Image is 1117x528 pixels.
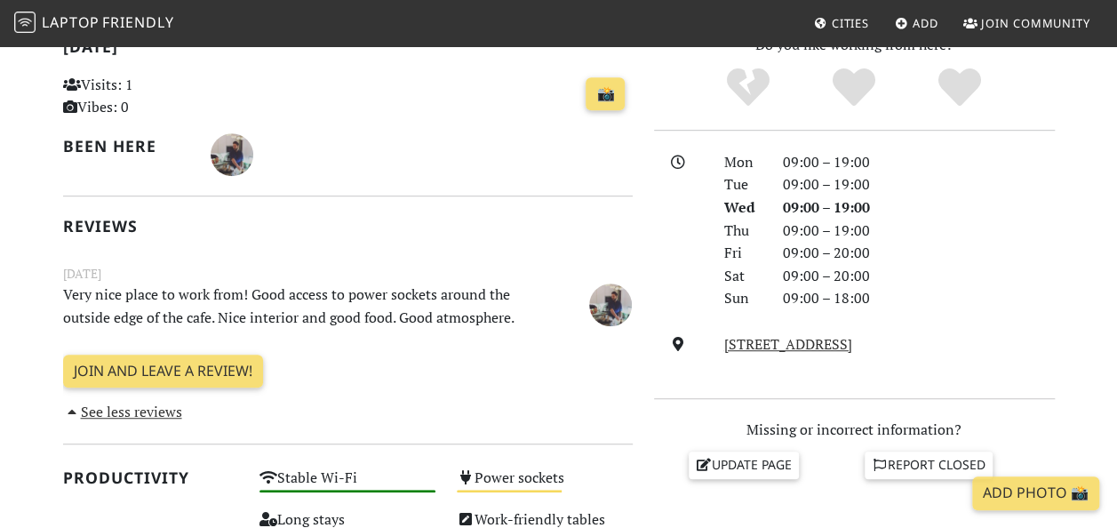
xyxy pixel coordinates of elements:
a: See less reviews [63,402,182,421]
a: Add [888,7,945,39]
p: Missing or incorrect information? [654,419,1055,442]
div: 09:00 – 19:00 [772,173,1065,196]
span: Friendly [102,12,173,32]
div: No [696,66,802,110]
div: Sun [714,287,772,310]
a: 📸 [586,77,625,111]
a: Join Community [956,7,1097,39]
h2: Reviews [63,217,633,236]
h2: Productivity [63,468,239,487]
a: Report closed [865,452,993,478]
small: [DATE] [52,264,643,284]
div: 09:00 – 20:00 [772,265,1065,288]
div: Power sockets [446,465,643,508]
a: Cities [807,7,876,39]
div: Fri [714,242,772,265]
span: Cities [832,15,869,31]
h2: [DATE] [63,37,633,63]
span: Add [913,15,938,31]
a: [STREET_ADDRESS] [724,334,852,354]
div: Stable Wi-Fi [249,465,446,508]
img: LaptopFriendly [14,12,36,33]
p: Very nice place to work from! Good access to power sockets around the outside edge of the cafe. N... [52,284,545,329]
span: Laptop [42,12,100,32]
div: 09:00 – 19:00 [772,151,1065,174]
a: LaptopFriendly LaptopFriendly [14,8,174,39]
span: Join Community [981,15,1090,31]
div: Wed [714,196,772,220]
span: Perry Mitchell [211,143,253,163]
img: 4473-perry.jpg [589,284,632,326]
div: Thu [714,220,772,243]
h2: Been here [63,137,189,156]
span: Perry Mitchell [589,293,632,313]
div: 09:00 – 19:00 [772,220,1065,243]
div: Tue [714,173,772,196]
a: Update page [689,452,799,478]
a: Join and leave a review! [63,355,263,388]
img: 4473-perry.jpg [211,133,253,176]
div: 09:00 – 18:00 [772,287,1065,310]
div: Sat [714,265,772,288]
div: Definitely! [906,66,1012,110]
div: Yes [802,66,907,110]
div: 09:00 – 19:00 [772,196,1065,220]
p: Visits: 1 Vibes: 0 [63,74,239,119]
div: Mon [714,151,772,174]
a: Add Photo 📸 [972,476,1099,510]
div: 09:00 – 20:00 [772,242,1065,265]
